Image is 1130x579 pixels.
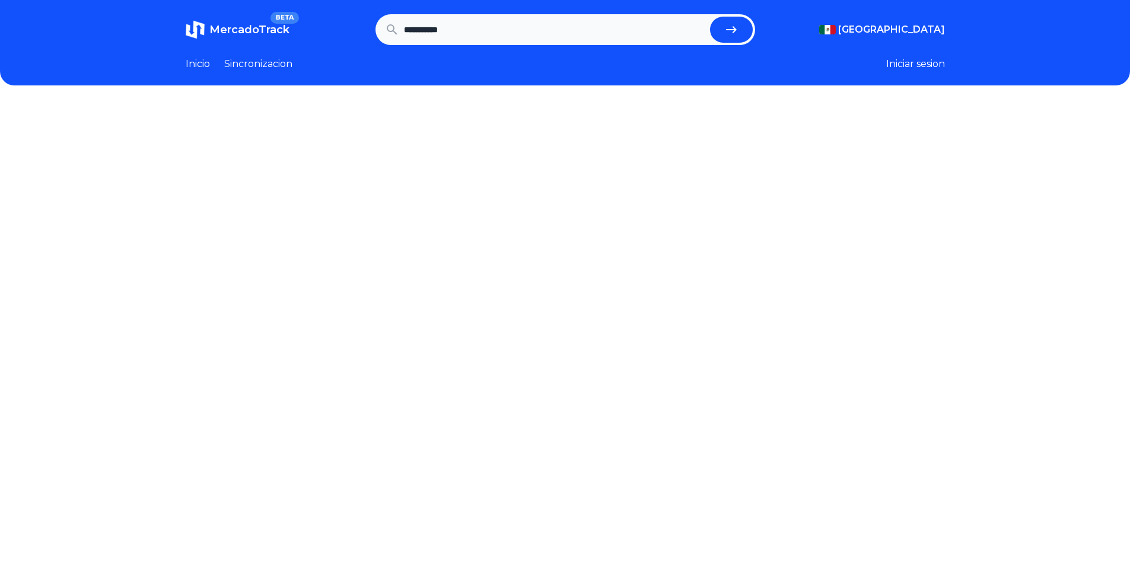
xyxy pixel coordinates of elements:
[270,12,298,24] span: BETA
[186,20,205,39] img: MercadoTrack
[186,57,210,71] a: Inicio
[224,57,292,71] a: Sincronizacion
[819,25,836,34] img: Mexico
[838,23,945,37] span: [GEOGRAPHIC_DATA]
[186,20,289,39] a: MercadoTrackBETA
[886,57,945,71] button: Iniciar sesion
[209,23,289,36] span: MercadoTrack
[819,23,945,37] button: [GEOGRAPHIC_DATA]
